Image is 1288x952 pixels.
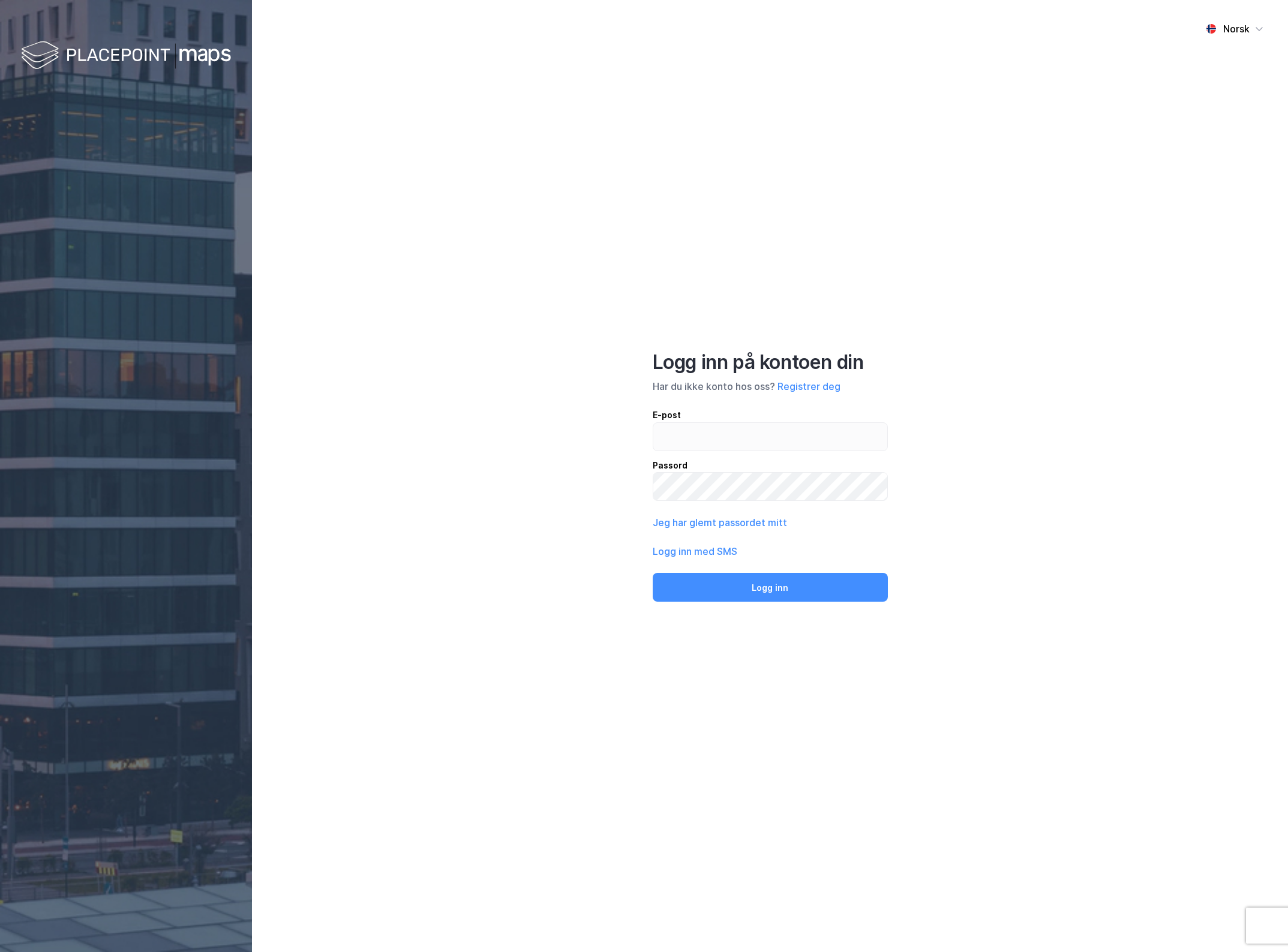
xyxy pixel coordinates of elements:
button: Jeg har glemt passordet mitt [653,515,787,530]
div: Norsk [1223,22,1250,36]
div: Har du ikke konto hos oss? [653,379,888,394]
div: E-post [653,408,888,422]
button: Registrer deg [777,379,840,394]
img: logo-white.f07954bde2210d2a523dddb988cd2aa7.svg [21,38,231,74]
div: Logg inn på kontoen din [653,350,888,374]
button: Logg inn med SMS [653,544,737,558]
button: Logg inn [653,573,888,602]
div: Passord [653,458,888,473]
